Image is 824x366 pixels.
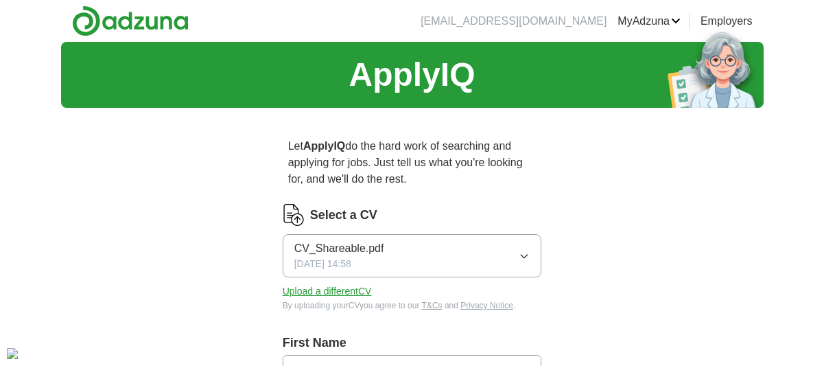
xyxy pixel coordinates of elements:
[701,13,753,30] a: Employers
[283,234,542,277] button: CV_Shareable.pdf[DATE] 14:58
[283,133,542,193] p: Let do the hard work of searching and applying for jobs. Just tell us what you're looking for, an...
[7,348,18,359] div: Cookie consent button
[7,348,18,359] img: Cookie%20settings
[294,257,351,271] span: [DATE] 14:58
[422,301,443,310] a: T&Cs
[283,204,305,226] img: CV Icon
[310,206,377,225] label: Select a CV
[283,284,372,299] button: Upload a differentCV
[294,240,384,257] span: CV_Shareable.pdf
[283,334,542,352] label: First Name
[303,140,345,152] strong: ApplyIQ
[283,299,542,312] div: By uploading your CV you agree to our and .
[460,301,513,310] a: Privacy Notice
[617,13,681,30] a: MyAdzuna
[72,5,189,36] img: Adzuna logo
[349,50,475,100] h1: ApplyIQ
[421,13,607,30] li: [EMAIL_ADDRESS][DOMAIN_NAME]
